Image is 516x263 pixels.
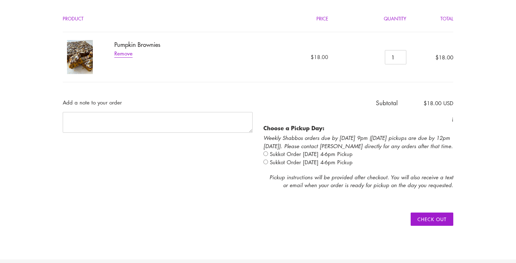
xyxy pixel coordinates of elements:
th: Price [239,5,336,32]
span: $18.00 [435,54,453,61]
i: Pickup instructions will be provided after checkout. You will also receive a text or email when y... [269,174,453,189]
dd: $18.00 [247,53,329,61]
b: Choose a Pickup Day: [263,123,324,132]
i: Weekly Shabbos orders due by [DATE] 9pm ([DATE] pickups are due by 12pm [DATE]). Please contact [... [263,134,453,150]
span: $18.00 USD [400,99,453,107]
th: Total [414,5,453,32]
div: i [253,98,453,240]
a: Remove Pumpkin Brownies [114,50,133,58]
label: Add a note to your order [63,98,253,107]
th: Product [63,5,239,32]
th: Quantity [336,5,414,32]
a: Pumpkin Brownies [114,40,161,49]
span: Subtotal [376,99,398,107]
span: Sukkot Order [DATE] 4-6pm Pickup [270,150,353,157]
span: Sukkot Order [DATE] 4-6pm Pickup [270,159,353,166]
input: Check out [411,213,453,226]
